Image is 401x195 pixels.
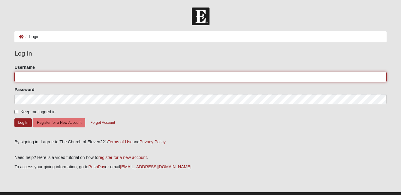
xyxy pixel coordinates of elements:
button: Forgot Account [86,118,119,127]
a: Terms of Use [108,139,132,144]
li: Login [24,34,39,40]
legend: Log In [14,49,386,58]
label: Password [14,87,34,93]
a: Privacy Policy [140,139,165,144]
div: By signing in, I agree to The Church of Eleven22's and . [14,139,386,145]
a: register for a new account [98,155,147,160]
button: Register for a New Account [33,118,85,127]
a: PushPay [88,164,105,169]
p: Need help? Here is a video tutorial on how to . [14,154,386,161]
img: Church of Eleven22 Logo [192,8,210,25]
a: [EMAIL_ADDRESS][DOMAIN_NAME] [120,164,191,169]
button: Log In [14,118,32,127]
span: Keep me logged in [20,109,56,114]
p: To access your giving information, go to or email [14,164,386,170]
label: Username [14,64,35,70]
input: Keep me logged in [14,110,18,114]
